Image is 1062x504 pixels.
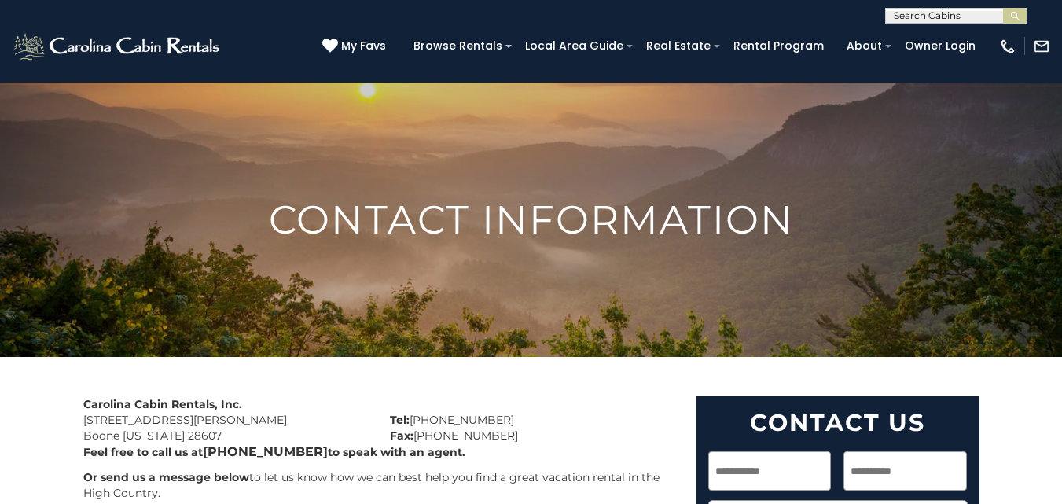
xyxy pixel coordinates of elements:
[390,413,410,427] strong: Tel:
[999,38,1016,55] img: phone-regular-white.png
[708,408,968,437] h2: Contact Us
[83,469,673,501] p: to let us know how we can best help you find a great vacation rental in the High Country.
[726,34,832,58] a: Rental Program
[12,31,224,62] img: White-1-2.png
[378,396,685,443] div: [PHONE_NUMBER] [PHONE_NUMBER]
[341,38,386,54] span: My Favs
[83,445,203,459] b: Feel free to call us at
[839,34,890,58] a: About
[390,429,413,443] strong: Fax:
[897,34,983,58] a: Owner Login
[406,34,510,58] a: Browse Rentals
[1033,38,1050,55] img: mail-regular-white.png
[83,470,249,484] b: Or send us a message below
[328,445,465,459] b: to speak with an agent.
[72,396,378,443] div: [STREET_ADDRESS][PERSON_NAME] Boone [US_STATE] 28607
[83,397,242,411] strong: Carolina Cabin Rentals, Inc.
[638,34,718,58] a: Real Estate
[517,34,631,58] a: Local Area Guide
[203,444,328,459] b: [PHONE_NUMBER]
[322,38,390,55] a: My Favs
